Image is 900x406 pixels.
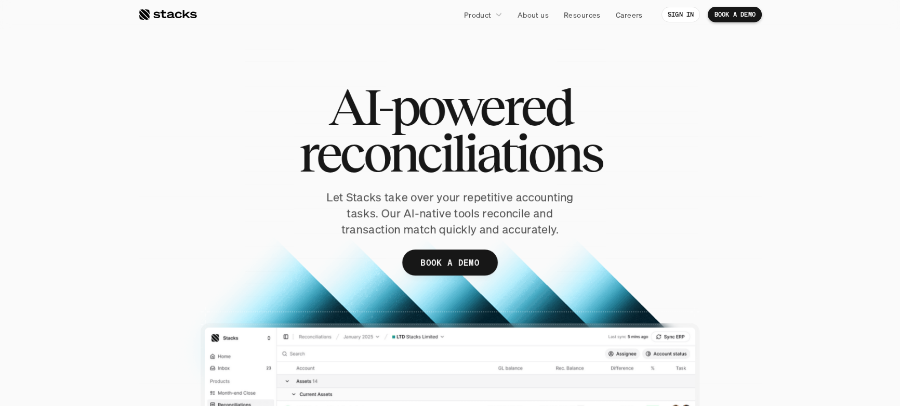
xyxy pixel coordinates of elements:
a: Careers [610,5,649,24]
a: SIGN IN [661,7,700,22]
p: BOOK A DEMO [420,255,480,270]
p: Product [464,9,492,20]
a: Privacy Policy [123,198,168,205]
a: About us [511,5,555,24]
p: BOOK A DEMO [714,11,756,18]
span: AI-powered [328,83,572,130]
p: About us [518,9,549,20]
a: BOOK A DEMO [708,7,762,22]
p: Let Stacks take over your repetitive accounting tasks. Our AI-native tools reconcile and transact... [307,189,593,237]
a: Resources [558,5,607,24]
span: reconciliations [299,130,602,177]
p: Careers [616,9,643,20]
p: SIGN IN [668,11,694,18]
a: BOOK A DEMO [402,250,498,276]
p: Resources [564,9,601,20]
